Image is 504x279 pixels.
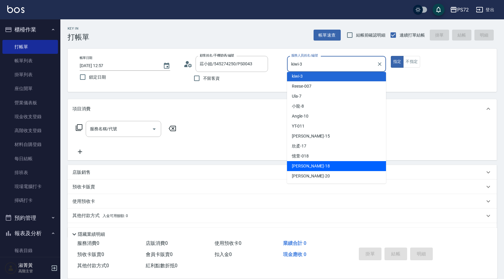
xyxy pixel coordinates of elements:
[89,74,106,80] span: 鎖定日期
[292,163,330,169] span: [PERSON_NAME] -18
[2,193,58,207] a: 掃碼打卡
[292,123,305,129] span: YT -011
[292,83,311,89] span: Reese -007
[2,22,58,37] button: 櫃檯作業
[68,99,497,118] div: 項目消費
[215,240,241,246] span: 使用預收卡 0
[292,103,304,109] span: 小龍 -8
[78,231,105,238] p: 隱藏業績明細
[314,30,341,41] button: 帳單速查
[80,56,92,60] label: 帳單日期
[457,6,469,14] div: PS72
[77,263,109,268] span: 其他付款方式 0
[2,40,58,54] a: 打帳單
[2,110,58,124] a: 現金收支登錄
[2,96,58,110] a: 營業儀表板
[403,56,420,68] button: 不指定
[200,53,234,58] label: 顧客姓名/手機號碼/編號
[72,106,91,112] p: 項目消費
[2,138,58,151] a: 材料自購登錄
[2,124,58,138] a: 高階收支登錄
[146,240,168,246] span: 店販消費 0
[292,93,301,99] span: Ula -7
[292,113,308,119] span: Angle -10
[2,225,58,241] button: 報表及分析
[283,240,306,246] span: 業績合計 0
[7,5,24,13] img: Logo
[448,4,471,16] button: PS72
[432,4,445,16] button: save
[146,251,173,257] span: 會員卡販賣 0
[72,227,95,234] p: 備註及來源
[292,153,309,159] span: 憶萱 -018
[18,262,49,268] h5: 淑菁黃
[283,251,306,257] span: 現金應收 0
[146,263,177,268] span: 紅利點數折抵 0
[2,152,58,166] a: 每日結帳
[72,212,128,219] p: 其他付款方式
[2,68,58,82] a: 掛單列表
[292,133,330,139] span: [PERSON_NAME] -15
[68,165,497,180] div: 店販銷售
[18,268,49,274] p: 高階主管
[149,124,159,134] button: Open
[68,194,497,209] div: 使用預收卡
[2,210,58,226] button: 預約管理
[291,53,318,58] label: 服務人員姓名/編號
[2,82,58,96] a: 座位開單
[356,32,386,38] span: 結帳前確認明細
[2,166,58,180] a: 排班表
[77,240,99,246] span: 服務消費 0
[2,54,58,68] a: 帳單列表
[203,75,220,82] span: 不留客資
[68,27,89,31] h2: Key In
[72,184,95,190] p: 預收卡販賣
[292,73,303,79] span: kiwi -3
[474,4,497,15] button: 登出
[215,251,232,257] span: 扣入金 0
[292,173,330,179] span: [PERSON_NAME] -20
[68,223,497,238] div: 備註及來源
[292,143,306,149] span: 欣柔 -17
[391,56,404,68] button: 指定
[77,251,104,257] span: 預收卡販賣 0
[68,180,497,194] div: 預收卡販賣
[72,169,91,176] p: 店販銷售
[68,33,89,41] h3: 打帳單
[5,262,17,274] img: Person
[72,198,95,205] p: 使用預收卡
[103,214,128,218] span: 入金可用餘額: 0
[2,244,58,258] a: 報表目錄
[2,180,58,193] a: 現場電腦打卡
[400,32,425,38] span: 連續打單結帳
[159,59,174,73] button: Choose date, selected date is 2025-09-14
[375,60,384,68] button: Clear
[68,209,497,223] div: 其他付款方式入金可用餘額: 0
[80,61,157,71] input: YYYY/MM/DD hh:mm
